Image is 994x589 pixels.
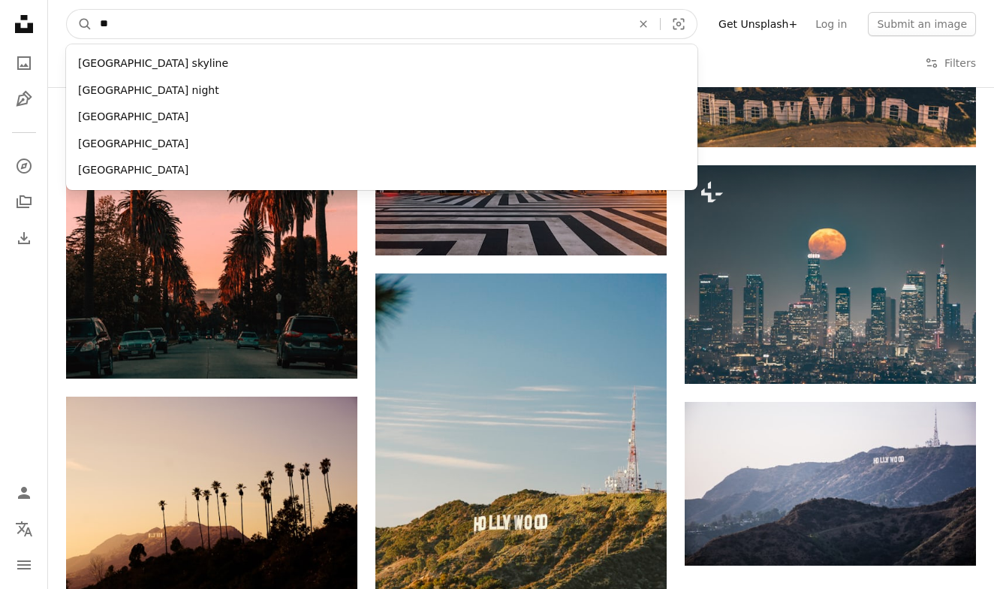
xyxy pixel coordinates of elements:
[685,165,976,384] img: a full moon rises over a city skyline
[375,485,667,499] a: white and red tower on top of green mountain
[868,12,976,36] button: Submit an image
[9,151,39,181] a: Explore
[66,487,357,500] a: silhouette of trees during sunset
[627,10,660,38] button: Clear
[9,187,39,217] a: Collections
[9,223,39,253] a: Download History
[9,9,39,42] a: Home — Unsplash
[9,550,39,580] button: Menu
[66,131,697,158] div: [GEOGRAPHIC_DATA]
[66,77,697,104] div: [GEOGRAPHIC_DATA] night
[9,478,39,508] a: Log in / Sign up
[661,10,697,38] button: Visual search
[9,84,39,114] a: Illustrations
[66,157,697,184] div: [GEOGRAPHIC_DATA]
[685,476,976,490] a: Hollywood mountain
[685,267,976,281] a: a full moon rises over a city skyline
[66,50,697,77] div: [GEOGRAPHIC_DATA] skyline
[806,12,856,36] a: Log in
[9,48,39,78] a: Photos
[66,104,697,131] div: [GEOGRAPHIC_DATA]
[66,9,697,39] form: Find visuals sitewide
[709,12,806,36] a: Get Unsplash+
[67,10,92,38] button: Search Unsplash
[9,514,39,544] button: Language
[685,402,976,566] img: Hollywood mountain
[925,39,976,87] button: Filters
